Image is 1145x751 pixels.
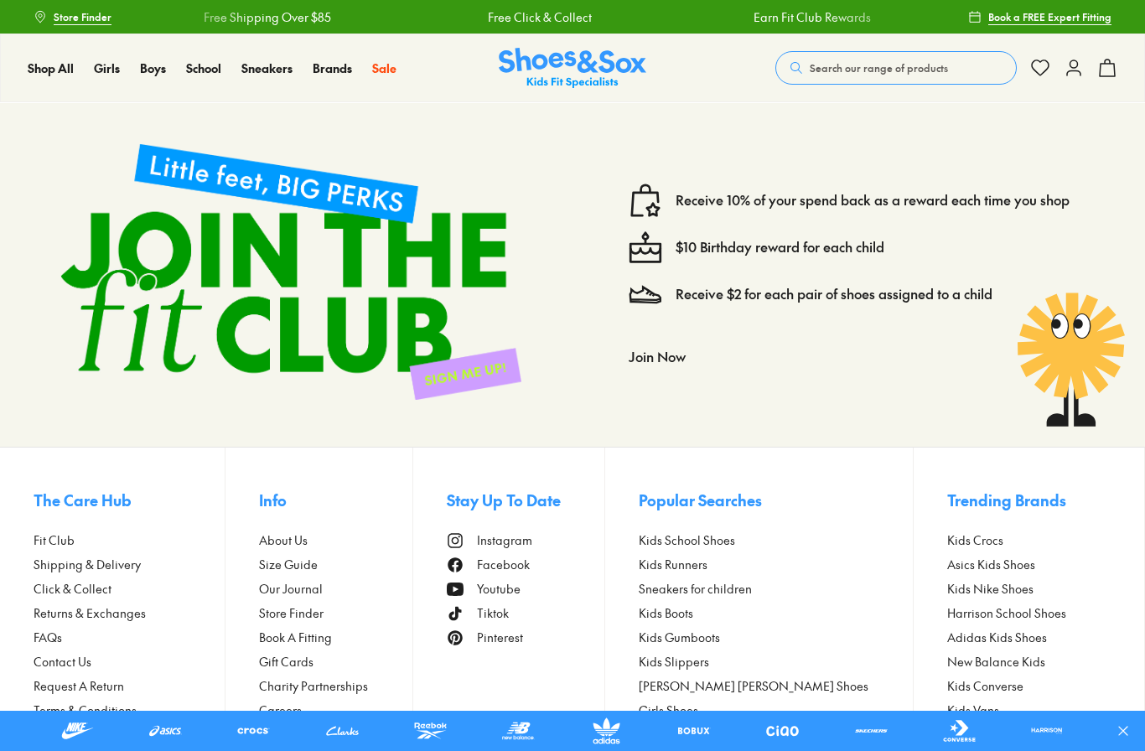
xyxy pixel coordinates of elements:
a: Click & Collect [34,580,225,598]
a: Kids Vans [947,702,1111,719]
span: Size Guide [259,556,318,573]
span: School [186,60,221,76]
span: Popular Searches [639,489,762,511]
span: Book a FREE Expert Fitting [988,9,1111,24]
img: SNS_Logo_Responsive.svg [499,48,646,89]
img: sign-up-footer.png [34,117,548,427]
span: Store Finder [54,9,111,24]
span: Stay Up To Date [447,489,561,511]
a: Kids School Shoes [639,531,913,549]
a: Kids Slippers [639,653,913,671]
a: Gift Cards [259,653,412,671]
a: Earn Fit Club Rewards [754,8,871,26]
span: Girls Shoes [639,702,698,719]
a: Sneakers [241,60,293,77]
a: Kids Runners [639,556,913,573]
a: Pinterest [447,629,605,646]
span: Returns & Exchanges [34,604,146,622]
a: Kids Crocs [947,531,1111,549]
a: Harrison School Shoes [947,604,1111,622]
span: Trending Brands [947,489,1066,511]
button: Trending Brands [947,481,1111,518]
span: FAQs [34,629,62,646]
span: Kids Boots [639,604,693,622]
a: FAQs [34,629,225,646]
span: Terms & Conditions [34,702,137,719]
a: Fit Club [34,531,225,549]
span: Careers [259,702,302,719]
a: Asics Kids Shoes [947,556,1111,573]
span: Click & Collect [34,580,111,598]
span: Sneakers for children [639,580,752,598]
a: Youtube [447,580,605,598]
a: Contact Us [34,653,225,671]
span: Kids School Shoes [639,531,735,549]
span: Our Journal [259,580,323,598]
span: Brands [313,60,352,76]
button: Popular Searches [639,481,913,518]
span: Shipping & Delivery [34,556,141,573]
a: Request A Return [34,677,225,695]
a: Free Shipping Over $85 [204,8,331,26]
a: Shop All [28,60,74,77]
a: Our Journal [259,580,412,598]
a: Kids Converse [947,677,1111,695]
a: Kids Gumboots [639,629,913,646]
span: Shop All [28,60,74,76]
button: The Care Hub [34,481,225,518]
span: Kids Slippers [639,653,709,671]
span: Youtube [477,580,521,598]
span: Search our range of products [810,60,948,75]
a: Store Finder [34,2,111,32]
a: [PERSON_NAME] [PERSON_NAME] Shoes [639,677,913,695]
a: Adidas Kids Shoes [947,629,1111,646]
span: Charity Partnerships [259,677,368,695]
span: Contact Us [34,653,91,671]
a: Sneakers for children [639,580,913,598]
span: Harrison School Shoes [947,604,1066,622]
span: Sale [372,60,396,76]
img: Vector_3098.svg [629,277,662,311]
span: Tiktok [477,604,509,622]
span: Sneakers [241,60,293,76]
button: Search our range of products [775,51,1017,85]
a: Tiktok [447,604,605,622]
span: Instagram [477,531,532,549]
a: Careers [259,702,412,719]
button: Info [259,481,412,518]
a: Boys [140,60,166,77]
a: Receive 10% of your spend back as a reward each time you shop [676,191,1070,210]
a: Shipping & Delivery [34,556,225,573]
a: Kids Boots [639,604,913,622]
span: Boys [140,60,166,76]
span: Request A Return [34,677,124,695]
a: Instagram [447,531,605,549]
span: Adidas Kids Shoes [947,629,1047,646]
span: Pinterest [477,629,523,646]
span: Store Finder [259,604,324,622]
a: Book A Fitting [259,629,412,646]
button: Join Now [629,338,686,375]
span: About Us [259,531,308,549]
a: Girls Shoes [639,702,913,719]
a: Charity Partnerships [259,677,412,695]
span: Kids Converse [947,677,1023,695]
a: Brands [313,60,352,77]
a: Girls [94,60,120,77]
span: Kids Gumboots [639,629,720,646]
span: New Balance Kids [947,653,1045,671]
span: [PERSON_NAME] [PERSON_NAME] Shoes [639,677,868,695]
span: Info [259,489,287,511]
span: Kids Nike Shoes [947,580,1034,598]
a: Size Guide [259,556,412,573]
span: The Care Hub [34,489,132,511]
a: Returns & Exchanges [34,604,225,622]
a: School [186,60,221,77]
a: About Us [259,531,412,549]
a: Terms & Conditions [34,702,225,719]
a: Book a FREE Expert Fitting [968,2,1111,32]
a: $10 Birthday reward for each child [676,238,884,256]
a: Store Finder [259,604,412,622]
img: vector1.svg [629,184,662,217]
button: Stay Up To Date [447,481,605,518]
